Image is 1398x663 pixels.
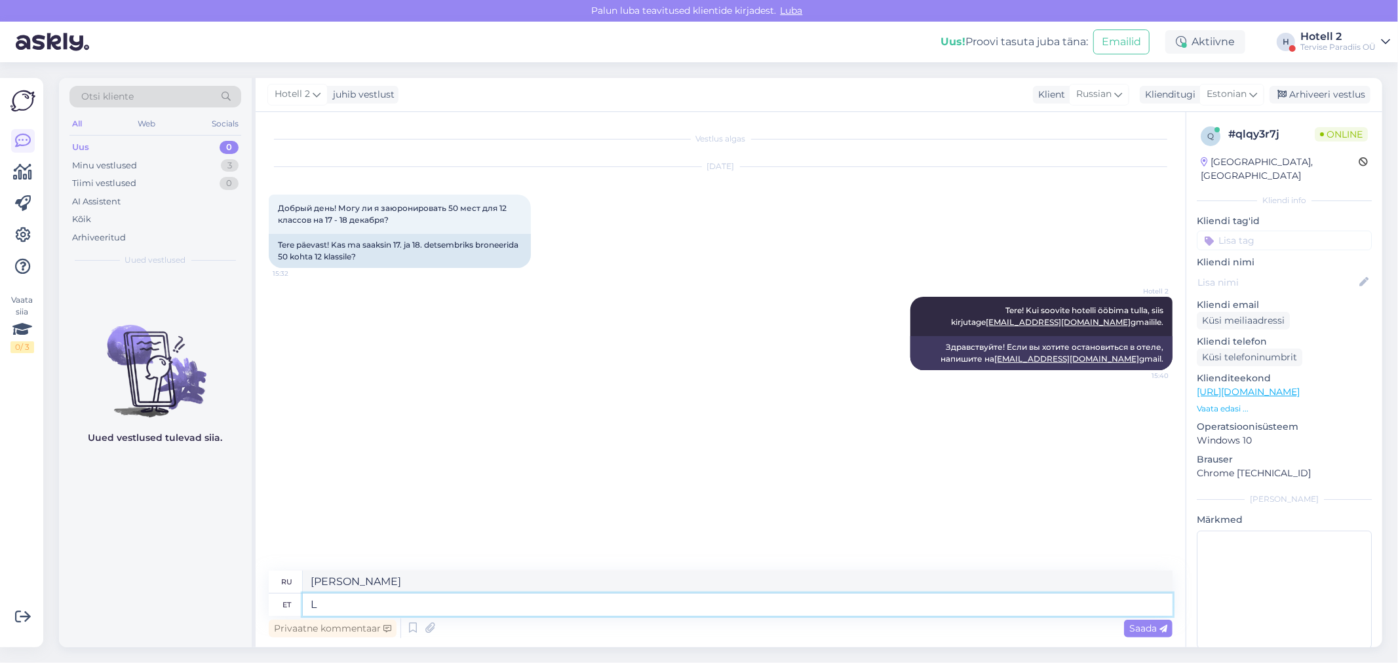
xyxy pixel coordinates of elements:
span: Uued vestlused [125,254,186,266]
input: Lisa nimi [1197,275,1357,290]
div: juhib vestlust [328,88,395,102]
p: Operatsioonisüsteem [1197,420,1372,434]
span: Otsi kliente [81,90,134,104]
div: Vestlus algas [269,133,1173,145]
p: Chrome [TECHNICAL_ID] [1197,466,1372,480]
p: Märkmed [1197,513,1372,527]
div: Klient [1033,88,1065,102]
div: Arhiveeri vestlus [1270,86,1370,104]
div: Küsi telefoninumbrit [1197,349,1302,366]
p: Uued vestlused tulevad siia. [88,431,223,445]
span: Tere! Kui soovite hotelli ööbima tulla, siis kirjutage gmailile. [951,305,1165,327]
div: Küsi meiliaadressi [1197,312,1290,330]
input: Lisa tag [1197,231,1372,250]
span: Hotell 2 [275,87,310,102]
a: Hotell 2Tervise Paradiis OÜ [1300,31,1390,52]
div: [DATE] [269,161,1173,172]
div: Vaata siia [10,294,34,353]
p: Kliendi tag'id [1197,214,1372,228]
div: All [69,115,85,132]
p: Kliendi nimi [1197,256,1372,269]
span: Saada [1129,622,1167,634]
a: [EMAIL_ADDRESS][DOMAIN_NAME] [994,354,1139,364]
div: Uus [72,141,89,154]
div: Aktiivne [1165,30,1245,54]
span: Hotell 2 [1119,286,1169,296]
span: q [1207,131,1214,141]
div: AI Assistent [72,195,121,208]
div: H [1277,33,1295,51]
a: [URL][DOMAIN_NAME] [1197,386,1300,398]
p: Klienditeekond [1197,371,1372,385]
b: Uus! [941,35,965,48]
div: 3 [221,159,239,172]
button: Emailid [1093,29,1150,54]
div: ru [281,571,292,593]
div: 0 [220,177,239,190]
p: Kliendi email [1197,298,1372,312]
div: Arhiveeritud [72,231,126,244]
div: Privaatne kommentaar [269,620,397,637]
img: Askly Logo [10,88,35,113]
div: [PERSON_NAME] [1197,493,1372,505]
div: 0 [220,141,239,154]
div: Proovi tasuta juba täna: [941,34,1088,50]
p: Vaata edasi ... [1197,403,1372,415]
div: Kliendi info [1197,195,1372,206]
div: Minu vestlused [72,159,137,172]
div: Hotell 2 [1300,31,1376,42]
img: No chats [59,301,252,419]
div: Tiimi vestlused [72,177,136,190]
div: Socials [209,115,241,132]
div: 0 / 3 [10,341,34,353]
div: Kõik [72,213,91,226]
div: Klienditugi [1140,88,1195,102]
span: Luba [777,5,807,16]
span: 15:40 [1119,371,1169,381]
a: [EMAIL_ADDRESS][DOMAIN_NAME] [986,317,1131,327]
span: Добрый день! Могу ли я заюронировать 50 мест для 12 классов на 17 - 18 декабря? [278,203,509,225]
div: et [282,594,291,616]
div: [GEOGRAPHIC_DATA], [GEOGRAPHIC_DATA] [1201,155,1359,183]
div: Web [136,115,159,132]
span: Estonian [1207,87,1247,102]
span: Russian [1076,87,1112,102]
p: Windows 10 [1197,434,1372,447]
textarea: L [303,594,1173,616]
div: Здравствуйте! Если вы хотите остановиться в отеле, напишите на gmail. [910,336,1173,370]
p: Brauser [1197,453,1372,466]
div: Tere päevast! Kas ma saaksin 17. ja 18. detsembriks broneerida 50 kohta 12 klassile? [269,234,531,268]
p: Kliendi telefon [1197,335,1372,349]
div: # qlqy3r7j [1228,126,1315,142]
div: Tervise Paradiis OÜ [1300,42,1376,52]
span: Online [1315,127,1368,142]
span: 15:32 [273,269,322,278]
textarea: [PERSON_NAME] [303,571,1173,593]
